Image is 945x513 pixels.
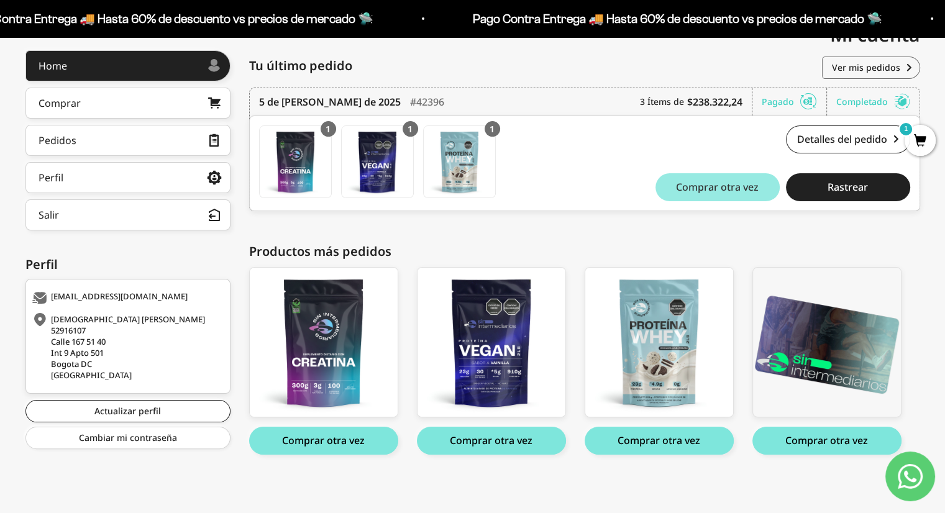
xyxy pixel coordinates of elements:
a: Proteína Vegan - Vainilla - Vainilla 2lb [417,267,566,417]
button: Comprar otra vez [752,427,902,455]
a: Ver mis pedidos [822,57,920,79]
button: Comprar otra vez [585,427,734,455]
img: Translation missing: es.Creatina Monohidrato [260,126,331,197]
div: Perfil [25,255,231,274]
a: 1 [905,135,936,148]
span: Rastrear [828,182,868,192]
div: 1 [321,121,336,137]
button: Comprar otra vez [655,173,780,201]
div: Perfil [39,173,63,183]
time: 5 de [PERSON_NAME] de 2025 [259,94,401,109]
div: Home [39,61,67,71]
div: 1 [485,121,500,137]
div: [EMAIL_ADDRESS][DOMAIN_NAME] [32,292,221,304]
div: Comprar [39,98,81,108]
mark: 1 [898,122,913,137]
a: Actualizar perfil [25,400,231,422]
a: Proteína Vegan - Vainilla - Vainilla 2lb [341,125,414,198]
a: Creatina Monohidrato [249,267,398,417]
a: Creatina Monohidrato [259,125,332,198]
button: Comprar otra vez [249,427,398,455]
a: Home [25,50,231,81]
img: Translation missing: es.Proteína Vegan - Vainilla - Vainilla 2lb [342,126,413,197]
div: Completado [836,88,910,116]
div: 3 Ítems de [640,88,752,116]
button: Comprar otra vez [417,427,566,455]
a: Detalles del pedido [786,125,910,153]
img: whey-cc_2LBS_large.png [585,268,733,417]
a: Perfil [25,162,231,193]
img: b091a5be-4bb1-4136-881d-32454b4358fa_1_large.png [753,268,901,417]
div: Pedidos [39,135,76,145]
a: Comprar [25,88,231,119]
div: Hola, [25,22,212,38]
div: Pagado [762,88,827,116]
img: Translation missing: es.Proteína Whey - Cookies & Cream - Cookies & Cream / 2 libras (910g) [424,126,495,197]
div: #42396 [410,88,444,116]
div: [DEMOGRAPHIC_DATA] [PERSON_NAME] 52916107 Calle 167 51 40 Int 9 Apto 501 Bogota DC [GEOGRAPHIC_DATA] [32,314,221,381]
a: Proteína Whey - Cookies & Cream - Cookies & Cream / 2 libras (910g) [423,125,496,198]
a: Pedidos [25,125,231,156]
span: Tu último pedido [249,57,352,75]
span: Mi cuenta [830,22,920,47]
img: vegan_vainilla_front_dc0bbf61-f205-4b1f-a117-6c03f5d8e3cd_large.png [418,268,565,417]
div: Salir [39,210,59,220]
button: Salir [25,199,231,230]
a: Proteína Whey - Cookies & Cream - Cookies & Cream / 2 libras (910g) [585,267,734,417]
button: Rastrear [786,173,910,201]
div: 1 [403,121,418,137]
img: creatina_01_large.png [250,268,398,417]
div: Productos más pedidos [249,242,920,261]
p: Pago Contra Entrega 🚚 Hasta 60% de descuento vs precios de mercado 🛸 [473,9,882,29]
b: $238.322,24 [687,94,742,109]
a: Cambiar mi contraseña [25,427,231,449]
a: Membresía Anual [752,267,902,417]
span: Comprar otra vez [676,182,759,192]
